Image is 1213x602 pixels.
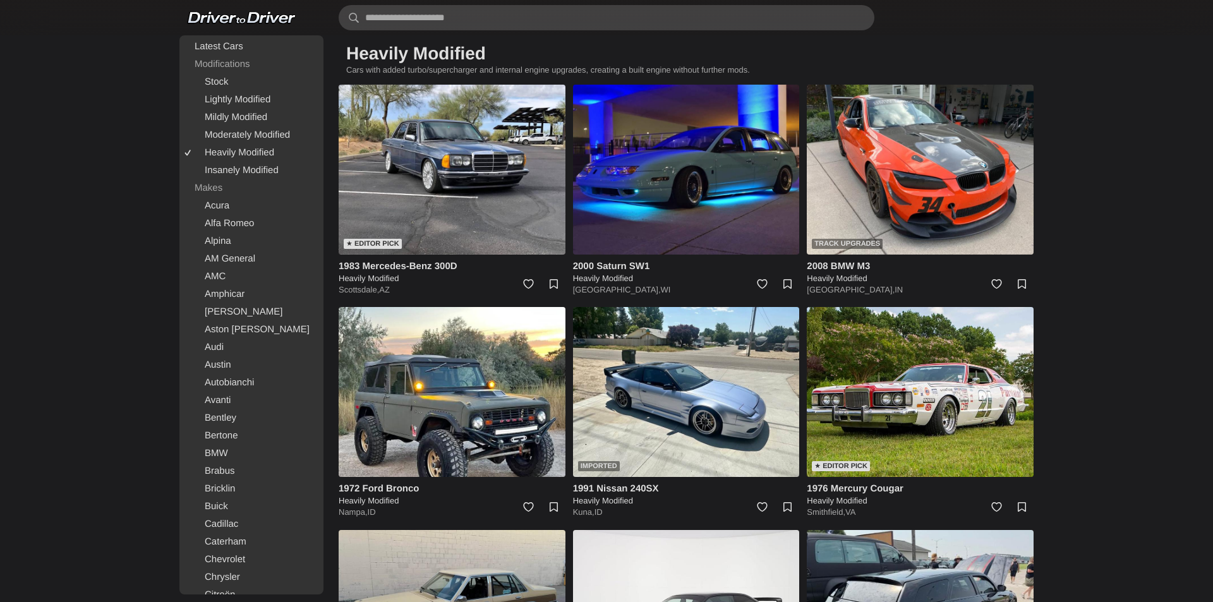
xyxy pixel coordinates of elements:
a: Stock [182,73,321,91]
a: IN [895,285,903,294]
h1: Heavily Modified [339,35,1021,72]
a: Heavily Modified [182,144,321,162]
div: Modifications [182,56,321,73]
a: Audi [182,339,321,356]
a: ★ Editor Pick [339,85,565,255]
a: Moderately Modified [182,126,321,144]
img: 1983 Mercedes-Benz 300D for sale [339,85,565,255]
a: Smithfield, [807,507,845,517]
a: ID [368,507,376,517]
h4: 1991 Nissan 240SX [573,482,800,495]
a: 1991 Nissan 240SX Heavily Modified [573,482,800,507]
h5: Heavily Modified [807,495,1034,507]
h5: Heavily Modified [807,273,1034,284]
a: Aston [PERSON_NAME] [182,321,321,339]
a: AZ [379,285,390,294]
img: 2000 Saturn SW1 for sale [573,85,800,255]
a: AM General [182,250,321,268]
a: Brabus [182,462,321,480]
a: Lightly Modified [182,91,321,109]
a: ★ Editor Pick [807,307,1034,477]
a: Alpina [182,232,321,250]
h4: 2000 Saturn SW1 [573,260,800,273]
a: Mildly Modified [182,109,321,126]
a: Austin [182,356,321,374]
a: WI [661,285,671,294]
a: Scottsdale, [339,285,379,294]
a: Amphicar [182,286,321,303]
a: [GEOGRAPHIC_DATA], [573,285,661,294]
img: 2008 BMW M3 for sale [807,85,1034,255]
a: [GEOGRAPHIC_DATA], [807,285,895,294]
a: Chrysler [182,569,321,586]
a: [PERSON_NAME] [182,303,321,321]
a: Bricklin [182,480,321,498]
h4: 1972 Ford Bronco [339,482,565,495]
a: 1976 Mercury Cougar Heavily Modified [807,482,1034,507]
a: Kuna, [573,507,594,517]
a: Acura [182,197,321,215]
a: VA [845,507,855,517]
a: Imported [573,307,800,477]
a: Bentley [182,409,321,427]
h5: Heavily Modified [573,273,800,284]
a: Cadillac [182,515,321,533]
div: Imported [578,461,620,471]
a: Nampa, [339,507,368,517]
h5: Heavily Modified [339,495,565,507]
a: 1972 Ford Bronco Heavily Modified [339,482,565,507]
a: 2008 BMW M3 Heavily Modified [807,260,1034,284]
a: Insanely Modified [182,162,321,179]
a: 2000 Saturn SW1 Heavily Modified [573,260,800,284]
a: Track Upgrades [807,85,1034,255]
a: Alfa Romeo [182,215,321,232]
a: ID [594,507,603,517]
img: 1972 Ford Bronco for sale [339,307,565,477]
img: 1991 Nissan 240SX for sale [573,307,800,477]
a: 1983 Mercedes-Benz 300D Heavily Modified [339,260,565,284]
img: 1976 Mercury Cougar for sale [807,307,1034,477]
a: Buick [182,498,321,515]
a: AMC [182,268,321,286]
h4: 2008 BMW M3 [807,260,1034,273]
a: Bertone [182,427,321,445]
h4: 1983 Mercedes-Benz 300D [339,260,565,273]
a: Avanti [182,392,321,409]
a: BMW [182,445,321,462]
a: Autobianchi [182,374,321,392]
h5: Heavily Modified [339,273,565,284]
div: ★ Editor Pick [812,461,870,471]
a: Chevrolet [182,551,321,569]
a: Latest Cars [182,38,321,56]
p: Cars with added turbo/supercharger and internal engine upgrades, creating a built engine without ... [339,64,1034,85]
div: ★ Editor Pick [344,239,402,249]
h4: 1976 Mercury Cougar [807,482,1034,495]
div: Track Upgrades [812,239,883,249]
h5: Heavily Modified [573,495,800,507]
div: Makes [182,179,321,197]
a: Caterham [182,533,321,551]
